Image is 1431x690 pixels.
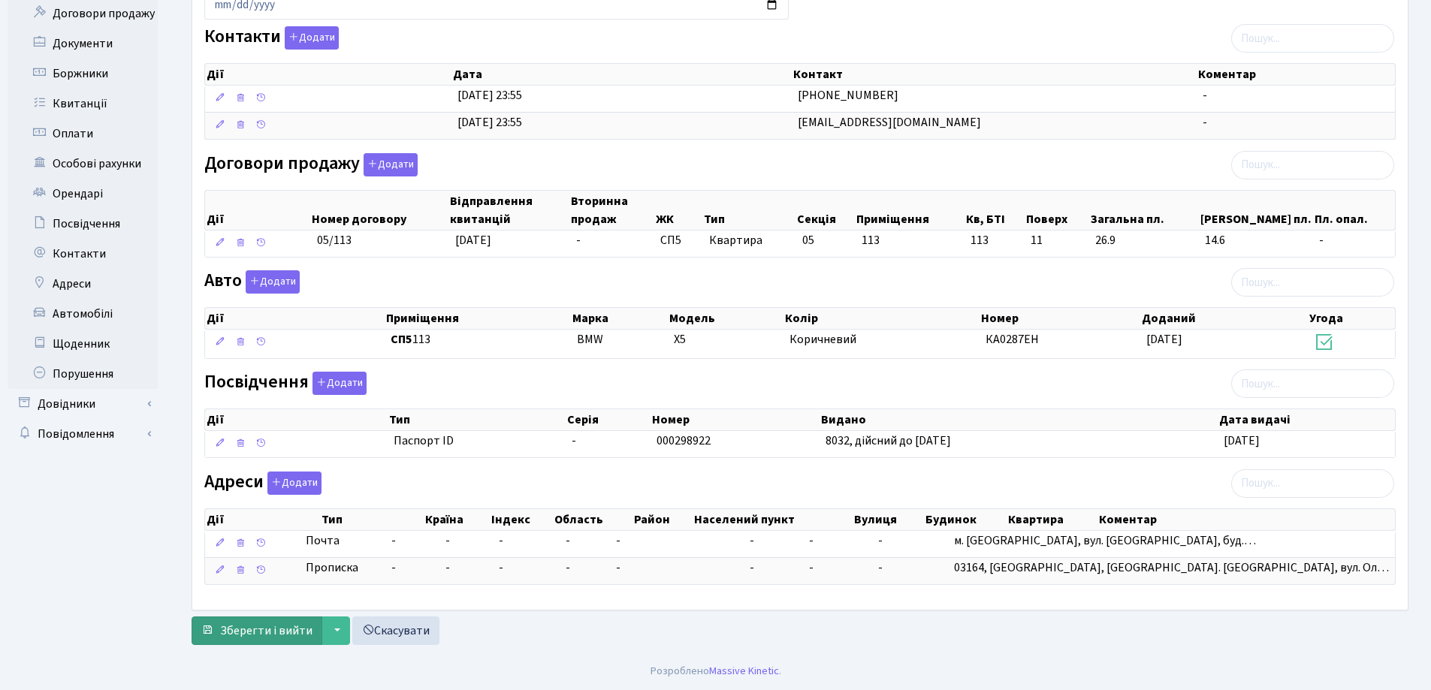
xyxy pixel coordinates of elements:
[246,270,300,294] button: Авто
[798,87,898,104] span: [PHONE_NUMBER]
[986,331,1039,348] span: КА0287ЕН
[654,191,703,230] th: ЖК
[204,472,322,495] label: Адреси
[499,532,503,549] span: -
[798,114,981,131] span: [EMAIL_ADDRESS][DOMAIN_NAME]
[312,372,367,395] button: Посвідчення
[264,469,322,495] a: Додати
[1203,114,1207,131] span: -
[394,432,560,450] span: Паспорт ID
[878,559,883,576] span: -
[391,559,433,577] span: -
[205,308,385,329] th: Дії
[616,559,620,576] span: -
[455,232,491,249] span: [DATE]
[792,64,1197,85] th: Контакт
[693,509,853,530] th: Населений пункт
[651,409,820,430] th: Номер
[205,409,388,430] th: Дії
[1218,409,1395,430] th: Дата видачі
[971,232,1019,249] span: 113
[1319,232,1389,249] span: -
[702,191,795,230] th: Тип
[1231,24,1394,53] input: Пошук...
[204,270,300,294] label: Авто
[809,532,814,549] span: -
[954,559,1389,576] span: 03164, [GEOGRAPHIC_DATA], [GEOGRAPHIC_DATA]. [GEOGRAPHIC_DATA], вул. Ол…
[204,26,339,50] label: Контакти
[569,191,654,230] th: Вторинна продаж
[267,472,322,495] button: Адреси
[571,308,669,329] th: Марка
[205,191,310,230] th: Дії
[576,232,581,249] span: -
[445,532,450,549] span: -
[8,119,158,149] a: Оплати
[220,622,312,639] span: Зберегти і вийти
[1197,64,1395,85] th: Коментар
[8,59,158,89] a: Боржники
[572,432,576,449] span: -
[657,432,711,449] span: 000298922
[1031,232,1083,249] span: 11
[660,232,697,249] span: СП5
[8,299,158,329] a: Автомобілі
[1224,432,1260,449] span: [DATE]
[310,191,449,230] th: Номер договору
[965,191,1025,230] th: Кв, БТІ
[616,532,620,549] span: -
[448,191,569,230] th: Відправлення квитанцій
[204,372,367,395] label: Посвідчення
[1199,191,1313,230] th: [PERSON_NAME] пл.
[1231,151,1394,179] input: Пошук...
[1089,191,1200,230] th: Загальна пл.
[826,432,951,449] span: 8032, дійсний до [DATE]
[855,191,964,230] th: Приміщення
[391,331,564,348] span: 113
[352,616,439,645] a: Скасувати
[445,559,450,576] span: -
[499,559,503,576] span: -
[8,389,158,419] a: Довідники
[391,532,433,550] span: -
[1203,87,1207,104] span: -
[317,232,352,249] span: 05/113
[1095,232,1194,249] span: 26.9
[796,191,856,230] th: Секція
[8,239,158,269] a: Контакти
[809,559,814,576] span: -
[285,26,339,50] button: Контакти
[553,509,632,530] th: Область
[388,409,566,430] th: Тип
[8,149,158,179] a: Особові рахунки
[8,269,158,299] a: Адреси
[8,209,158,239] a: Посвідчення
[1231,369,1394,398] input: Пошук...
[1007,509,1097,530] th: Квартира
[424,509,489,530] th: Країна
[8,89,158,119] a: Квитанції
[8,419,158,449] a: Повідомлення
[651,663,781,679] div: Розроблено .
[709,663,779,679] a: Massive Kinetic
[457,87,522,104] span: [DATE] 23:55
[204,153,418,176] label: Договори продажу
[8,359,158,389] a: Порушення
[862,232,880,249] span: 113
[924,509,1007,530] th: Будинок
[980,308,1141,329] th: Номер
[789,331,856,348] span: Коричневий
[309,369,367,396] a: Додати
[1313,191,1395,230] th: Пл. опал.
[306,532,340,550] span: Почта
[820,409,1218,430] th: Видано
[577,331,603,348] span: BMW
[802,232,814,249] span: 05
[360,150,418,176] a: Додати
[783,308,980,329] th: Колір
[8,179,158,209] a: Орендарі
[320,509,424,530] th: Тип
[674,331,686,348] span: X5
[391,331,412,348] b: СП5
[451,64,792,85] th: Дата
